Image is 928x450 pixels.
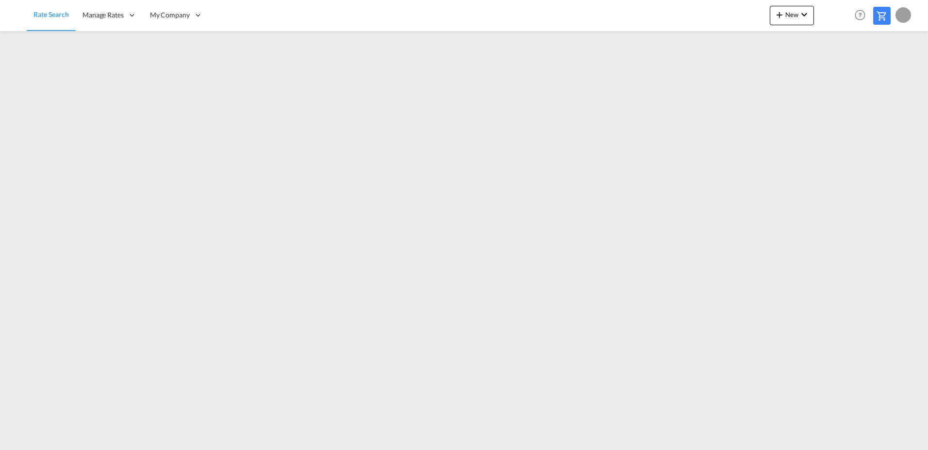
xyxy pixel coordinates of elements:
span: My Company [150,10,190,20]
span: New [774,11,810,18]
md-icon: icon-chevron-down [798,9,810,20]
md-icon: icon-plus 400-fg [774,9,785,20]
span: Help [852,7,868,23]
span: Rate Search [33,10,69,18]
button: icon-plus 400-fgNewicon-chevron-down [770,6,814,25]
div: Help [852,7,873,24]
span: Manage Rates [83,10,124,20]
